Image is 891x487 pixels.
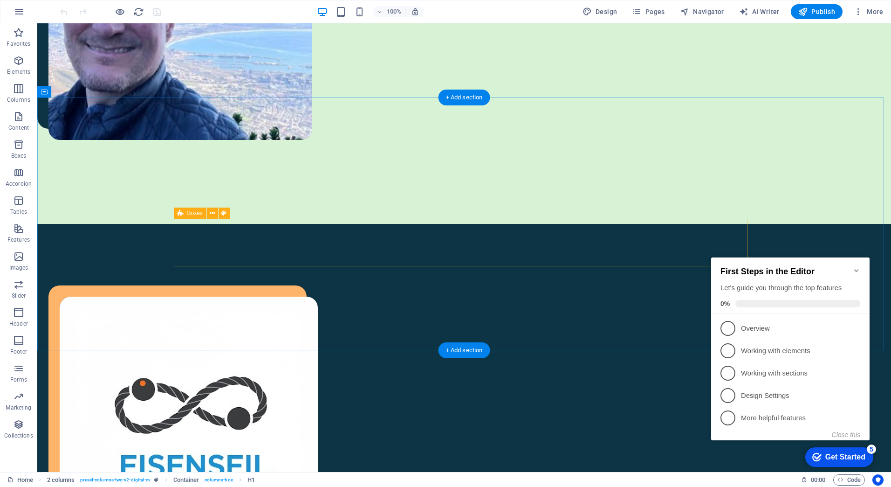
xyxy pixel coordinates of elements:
li: Working with sections [4,118,162,140]
li: More helpful features [4,163,162,185]
div: Let's guide you through the top features [13,39,153,49]
div: 5 [159,201,169,210]
button: Close this [124,187,153,195]
p: Boxes [11,152,27,160]
span: 0% [13,56,28,63]
button: Navigator [676,4,728,19]
button: reload [133,6,144,17]
button: 100% [373,6,406,17]
li: Design Settings [4,140,162,163]
span: Design [583,7,617,16]
span: Code [837,474,861,486]
span: Pages [632,7,665,16]
p: Working with sections [34,125,145,134]
span: Navigator [680,7,724,16]
button: Design [579,4,621,19]
p: Slider [12,292,26,299]
h6: 100% [387,6,402,17]
p: Working with elements [34,102,145,112]
li: Overview [4,73,162,96]
span: Click to select. Double-click to edit [247,474,255,486]
p: Features [7,236,30,243]
span: More [854,7,883,16]
p: Overview [34,80,145,90]
span: Click to select. Double-click to edit [47,474,75,486]
p: Header [9,320,28,327]
p: Footer [10,348,27,355]
p: Forms [10,376,27,383]
p: Columns [7,96,30,104]
button: More [850,4,887,19]
li: Working with elements [4,96,162,118]
p: Images [9,264,28,271]
div: + Add section [439,342,490,358]
p: Design Settings [34,147,145,157]
span: . columns-box [203,474,233,486]
div: Get Started [118,209,158,217]
h2: First Steps in the Editor [13,23,153,33]
span: Boxes [187,210,203,216]
p: Tables [10,208,27,216]
h6: Session time [801,474,826,486]
a: Click to cancel selection. Double-click to open Pages [7,474,33,486]
span: : [817,476,819,483]
button: AI Writer [735,4,783,19]
i: This element is a customizable preset [154,477,158,482]
button: Publish [791,4,843,19]
div: + Add section [439,90,490,105]
p: Elements [7,68,31,76]
div: Minimize checklist [145,23,153,30]
p: More helpful features [34,169,145,179]
p: Content [8,124,29,132]
span: . preset-columns-two-v2-digital-cv [78,474,151,486]
p: Accordion [6,180,32,188]
p: Collections [4,432,33,439]
p: Favorites [7,40,30,48]
i: Reload page [133,7,144,17]
span: 00 00 [811,474,825,486]
nav: breadcrumb [47,474,255,486]
div: Get Started 5 items remaining, 0% complete [98,203,166,223]
button: Pages [628,4,668,19]
i: On resize automatically adjust zoom level to fit chosen device. [411,7,419,16]
span: Publish [798,7,835,16]
button: Click here to leave preview mode and continue editing [114,6,125,17]
button: Usercentrics [872,474,884,486]
p: Marketing [6,404,31,411]
button: Code [833,474,865,486]
span: Click to select. Double-click to edit [173,474,199,486]
span: AI Writer [739,7,780,16]
div: Design (Ctrl+Alt+Y) [579,4,621,19]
